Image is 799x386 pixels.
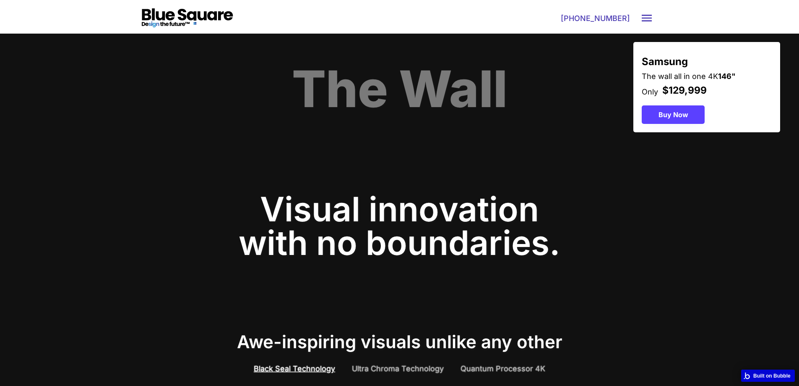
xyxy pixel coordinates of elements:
[642,87,658,97] div: Only
[254,363,335,374] div: Black Seal Technology
[718,72,736,81] strong: 146"
[292,64,508,114] div: The Wall
[239,192,560,260] div: Visual innovation with no boundaries.
[461,363,545,374] div: Quantum Processor 4K
[642,50,688,69] div: Samsung
[642,71,736,81] div: The wall all in one 4K
[140,8,235,28] img: Blue-Square-Logo-Black.svg
[640,11,653,25] button: menu
[352,363,444,374] div: Ultra Chroma Technology
[559,15,630,22] div: [PHONE_NUMBER]
[642,105,705,124] button: Buy Now
[662,84,707,97] div: $129,999
[237,333,562,352] div: Awe-inspiring visuals unlike any other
